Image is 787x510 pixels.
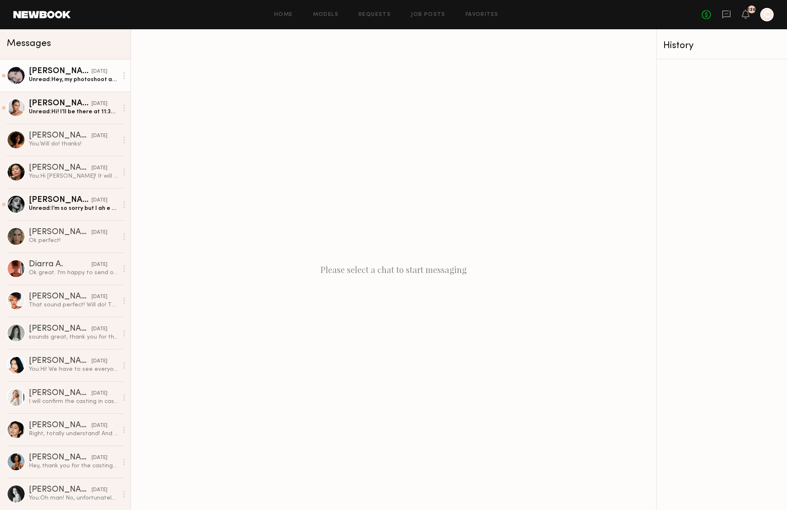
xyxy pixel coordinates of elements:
div: You: Oh man! No, unfortunately not. Well, you could come to the casting next week and we can see ... [29,494,118,502]
div: [DATE] [92,196,107,204]
div: [DATE] [92,164,107,172]
div: [DATE] [92,325,107,333]
div: You: Hi [PERSON_NAME]! It will be 3 to 4 hours near [GEOGRAPHIC_DATA]. I am thinking most likely ... [29,172,118,180]
div: [DATE] [92,68,107,76]
div: [PERSON_NAME] [29,325,92,333]
div: [PERSON_NAME] [29,421,92,430]
div: [PERSON_NAME] [29,67,92,76]
div: [DATE] [92,422,107,430]
div: Hey, thank you for the casting opportunity. Unfortunately I am out of town next week and won’t be... [29,462,118,470]
div: [PERSON_NAME] [29,389,92,398]
div: You: Will do! thanks! [29,140,118,148]
div: I will confirm the casting in case if I can make it! [29,398,118,405]
a: Models [313,12,339,18]
span: Messages [7,39,51,48]
div: Ok perfect! [29,237,118,245]
div: [PERSON_NAME] [29,293,92,301]
div: Right, totally understand! And okay awesome thank you so much! Have a great day! [29,430,118,438]
div: Unread: Hi! I’ll be there at 11:30! See you ✨ [29,108,118,116]
div: [PERSON_NAME] [29,164,92,172]
div: [PERSON_NAME] [29,454,92,462]
div: [DATE] [92,229,107,237]
div: [PERSON_NAME] [29,132,92,140]
div: 126 [748,8,756,12]
div: [PERSON_NAME] [29,196,92,204]
a: Requests [359,12,391,18]
div: You: Hi! We have to see everyone in person for shade match. Don't worry, we cast and shoot severa... [29,365,118,373]
a: Home [274,12,293,18]
div: [PERSON_NAME] [29,228,92,237]
div: [DATE] [92,132,107,140]
div: [PERSON_NAME] [29,486,92,494]
a: Job Posts [411,12,446,18]
div: History [663,41,780,51]
div: [DATE] [92,293,107,301]
div: sounds great, thank you for the details! see you then :) [29,333,118,341]
div: [PERSON_NAME] [29,99,92,108]
div: Unread: Hey, my photoshoot apparently will be very quick, just a few looks and it’s close to your... [29,76,118,84]
div: [PERSON_NAME] [29,357,92,365]
div: [DATE] [92,390,107,398]
div: [DATE] [92,486,107,494]
div: [DATE] [92,100,107,108]
div: That sound perfect! Will do! Thank you so much!! [29,301,118,309]
a: C [760,8,774,21]
div: Unread: I’m so sorry but I ah e to cancel my casting window time [DATE]. I got my car towed and i... [29,204,118,212]
div: [DATE] [92,261,107,269]
div: [DATE] [92,454,107,462]
a: Favorites [466,12,499,18]
div: Ok great. I'm happy to send over any other casting materials as well as I'm available for the sho... [29,269,118,277]
div: Diarra A. [29,260,92,269]
div: Please select a chat to start messaging [131,29,656,510]
div: [DATE] [92,357,107,365]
